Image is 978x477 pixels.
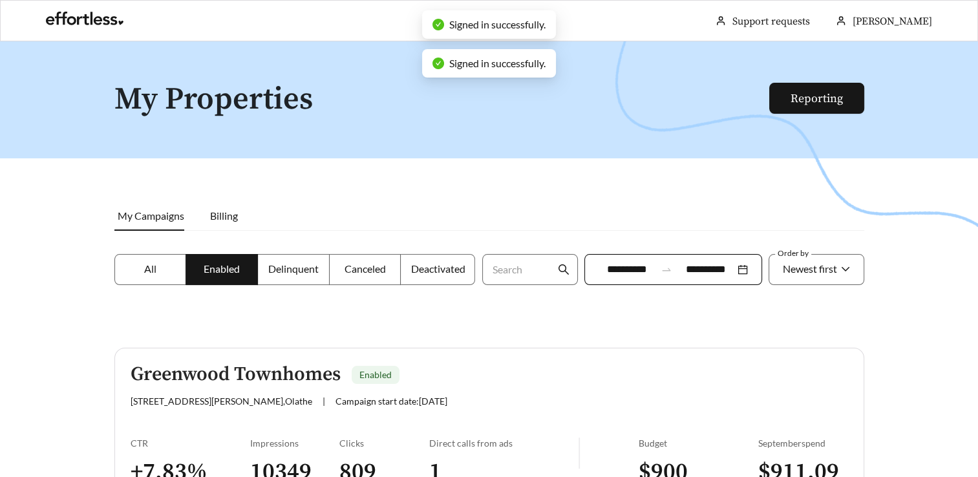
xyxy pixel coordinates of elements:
[769,83,864,114] button: Reporting
[732,15,810,28] a: Support requests
[783,262,837,275] span: Newest first
[758,438,848,449] div: September spend
[432,58,444,69] span: check-circle
[131,438,250,449] div: CTR
[204,262,240,275] span: Enabled
[210,209,238,222] span: Billing
[268,262,319,275] span: Delinquent
[250,438,340,449] div: Impressions
[661,264,672,275] span: swap-right
[114,83,771,117] h1: My Properties
[345,262,386,275] span: Canceled
[432,19,444,30] span: check-circle
[429,438,579,449] div: Direct calls from ads
[639,438,758,449] div: Budget
[791,91,843,106] a: Reporting
[118,209,184,222] span: My Campaigns
[558,264,569,275] span: search
[131,396,312,407] span: [STREET_ADDRESS][PERSON_NAME] , Olathe
[323,396,325,407] span: |
[410,262,465,275] span: Deactivated
[144,262,156,275] span: All
[449,18,546,30] span: Signed in successfully.
[359,369,392,380] span: Enabled
[131,364,341,385] h5: Greenwood Townhomes
[335,396,447,407] span: Campaign start date: [DATE]
[661,264,672,275] span: to
[449,57,546,69] span: Signed in successfully.
[853,15,932,28] span: [PERSON_NAME]
[339,438,429,449] div: Clicks
[579,438,580,469] img: line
